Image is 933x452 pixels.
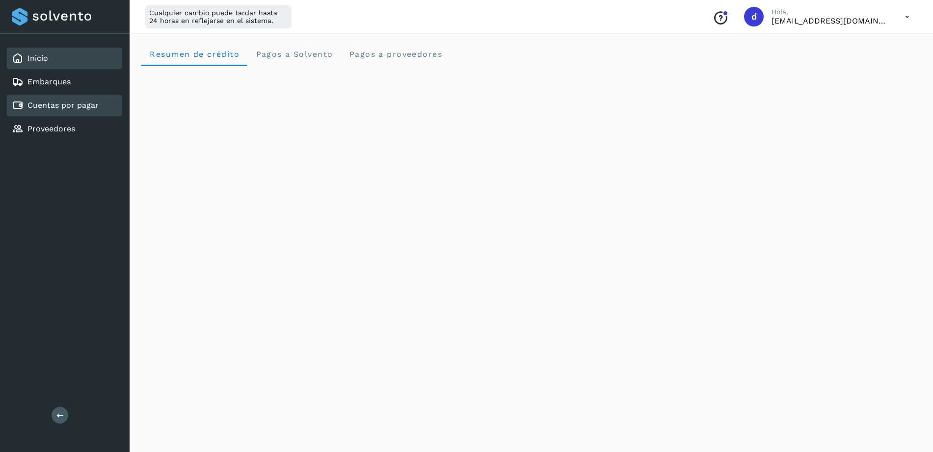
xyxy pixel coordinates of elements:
div: Cuentas por pagar [7,95,122,116]
span: Resumen de crédito [149,50,240,59]
a: Embarques [27,77,71,86]
p: Hola, [772,8,889,16]
div: Embarques [7,71,122,93]
div: Inicio [7,48,122,69]
span: Pagos a proveedores [348,50,442,59]
a: Proveedores [27,124,75,133]
span: Pagos a Solvento [255,50,333,59]
p: darredondor@pochteca.net [772,16,889,25]
div: Cualquier cambio puede tardar hasta 24 horas en reflejarse en el sistema. [145,5,292,28]
div: Proveedores [7,118,122,140]
a: Inicio [27,53,48,63]
a: Cuentas por pagar [27,100,99,110]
